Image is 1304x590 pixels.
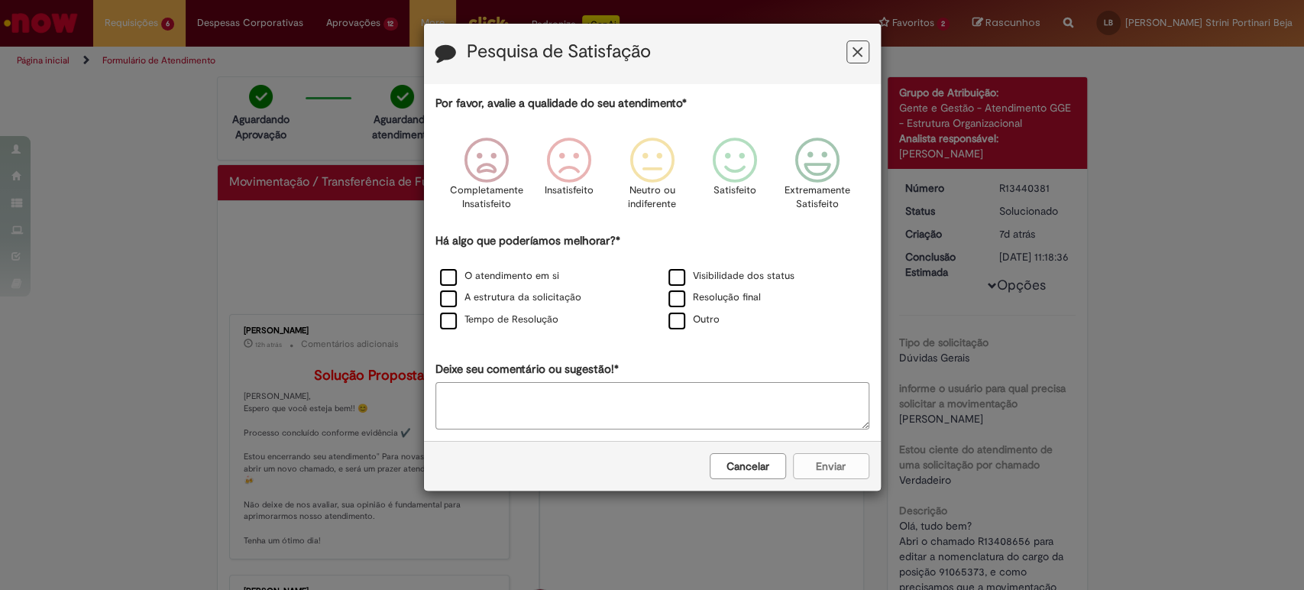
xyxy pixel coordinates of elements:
[467,42,651,62] label: Pesquisa de Satisfação
[713,183,756,198] p: Satisfeito
[696,126,774,231] div: Satisfeito
[613,126,691,231] div: Neutro ou indiferente
[440,269,559,284] label: O atendimento em si
[450,183,523,212] p: Completamente Insatisfeito
[668,290,761,305] label: Resolução final
[624,183,679,212] p: Neutro ou indiferente
[778,126,856,231] div: Extremamente Satisfeito
[710,453,786,479] button: Cancelar
[785,183,850,212] p: Extremamente Satisfeito
[545,183,594,198] p: Insatisfeito
[448,126,526,231] div: Completamente Insatisfeito
[668,269,794,284] label: Visibilidade dos status
[530,126,608,231] div: Insatisfeito
[440,313,558,327] label: Tempo de Resolução
[440,290,581,305] label: A estrutura da solicitação
[435,361,619,378] label: Deixe seu comentário ou sugestão!*
[435,96,687,112] label: Por favor, avalie a qualidade do seu atendimento*
[668,313,720,327] label: Outro
[435,233,869,332] div: Há algo que poderíamos melhorar?*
